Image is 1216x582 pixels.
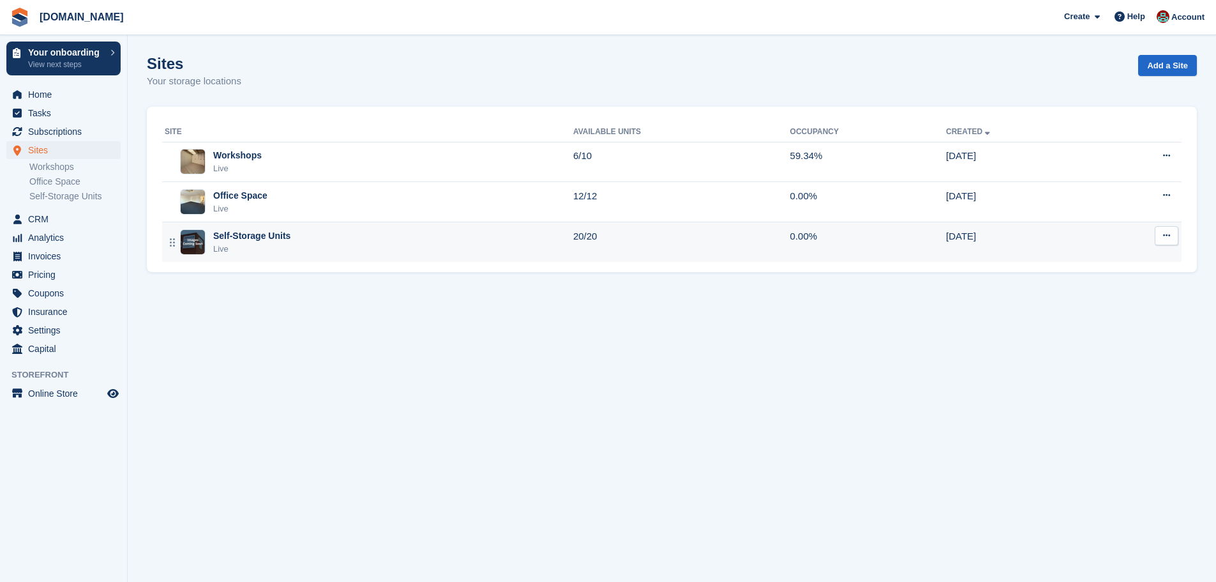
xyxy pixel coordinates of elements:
a: menu [6,247,121,265]
td: [DATE] [946,222,1095,262]
a: menu [6,321,121,339]
a: menu [6,385,121,402]
div: Live [213,162,262,175]
div: Live [213,203,267,215]
a: menu [6,266,121,284]
p: Your storage locations [147,74,241,89]
a: menu [6,284,121,302]
a: menu [6,229,121,247]
td: 0.00% [790,182,946,222]
td: 59.34% [790,142,946,182]
a: Add a Site [1138,55,1197,76]
div: Self-Storage Units [213,229,290,243]
img: Will Dougan [1157,10,1169,23]
td: 0.00% [790,222,946,262]
span: Help [1127,10,1145,23]
p: View next steps [28,59,104,70]
a: [DOMAIN_NAME] [34,6,129,27]
img: stora-icon-8386f47178a22dfd0bd8f6a31ec36ba5ce8667c1dd55bd0f319d3a0aa187defe.svg [10,8,29,27]
td: 20/20 [573,222,790,262]
span: Account [1171,11,1205,24]
span: Capital [28,340,105,358]
h1: Sites [147,55,241,72]
span: Insurance [28,303,105,321]
a: menu [6,86,121,103]
span: Storefront [11,369,127,381]
span: Pricing [28,266,105,284]
p: Your onboarding [28,48,104,57]
span: Settings [28,321,105,339]
td: 12/12 [573,182,790,222]
th: Available Units [573,122,790,142]
a: Workshops [29,161,121,173]
span: Home [28,86,105,103]
a: menu [6,303,121,321]
span: Subscriptions [28,123,105,141]
span: Analytics [28,229,105,247]
span: Create [1064,10,1090,23]
a: menu [6,104,121,122]
span: Online Store [28,385,105,402]
span: Coupons [28,284,105,302]
span: Invoices [28,247,105,265]
a: Office Space [29,176,121,188]
th: Site [162,122,573,142]
a: menu [6,141,121,159]
span: CRM [28,210,105,228]
img: Image of Workshops site [181,149,205,174]
a: menu [6,210,121,228]
img: Image of Office Space site [181,190,205,214]
td: [DATE] [946,182,1095,222]
a: Your onboarding View next steps [6,42,121,75]
span: Tasks [28,104,105,122]
div: Workshops [213,149,262,162]
a: Self-Storage Units [29,190,121,203]
a: Created [946,127,993,136]
div: Live [213,243,290,256]
a: menu [6,123,121,141]
td: [DATE] [946,142,1095,182]
img: Image of Self-Storage Units site [181,230,205,254]
th: Occupancy [790,122,946,142]
span: Sites [28,141,105,159]
a: Preview store [105,386,121,401]
div: Office Space [213,189,267,203]
a: menu [6,340,121,358]
td: 6/10 [573,142,790,182]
